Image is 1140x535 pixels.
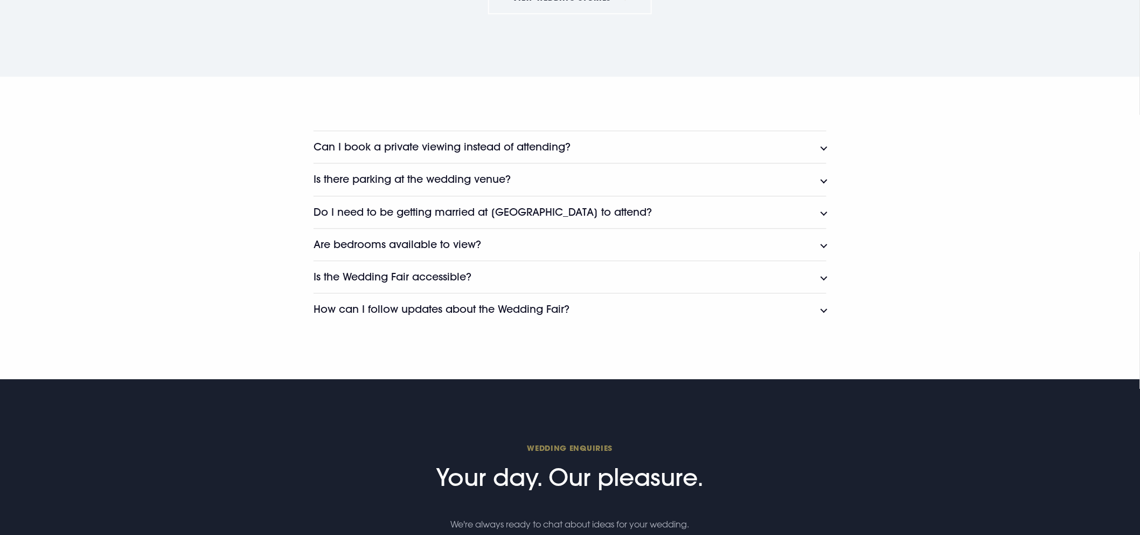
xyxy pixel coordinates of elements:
button: Is there parking at the wedding venue? [314,163,826,195]
button: How can I follow updates about the Wedding Fair? [314,293,826,325]
p: We're always ready to chat about ideas for your wedding. [314,516,826,532]
button: Is the Wedding Fair accessible? [314,260,826,293]
h3: Are bedrooms available to view? [314,238,481,251]
h3: Is there parking at the wedding venue? [314,173,511,186]
h3: How can I follow updates about the Wedding Fair? [314,303,569,315]
button: Are bedrooms available to view? [314,228,826,260]
h3: Is the Wedding Fair accessible? [314,271,471,283]
h3: Do I need to be getting married at [GEOGRAPHIC_DATA] to attend? [314,206,652,218]
h3: Can I book a private viewing instead of attending? [314,141,571,153]
button: Can I book a private viewing instead of attending? [314,131,826,163]
span: Wedding Enquiries [314,443,826,453]
button: Do I need to be getting married at [GEOGRAPHIC_DATA] to attend? [314,196,826,228]
h2: Your day. Our pleasure. [314,443,826,492]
